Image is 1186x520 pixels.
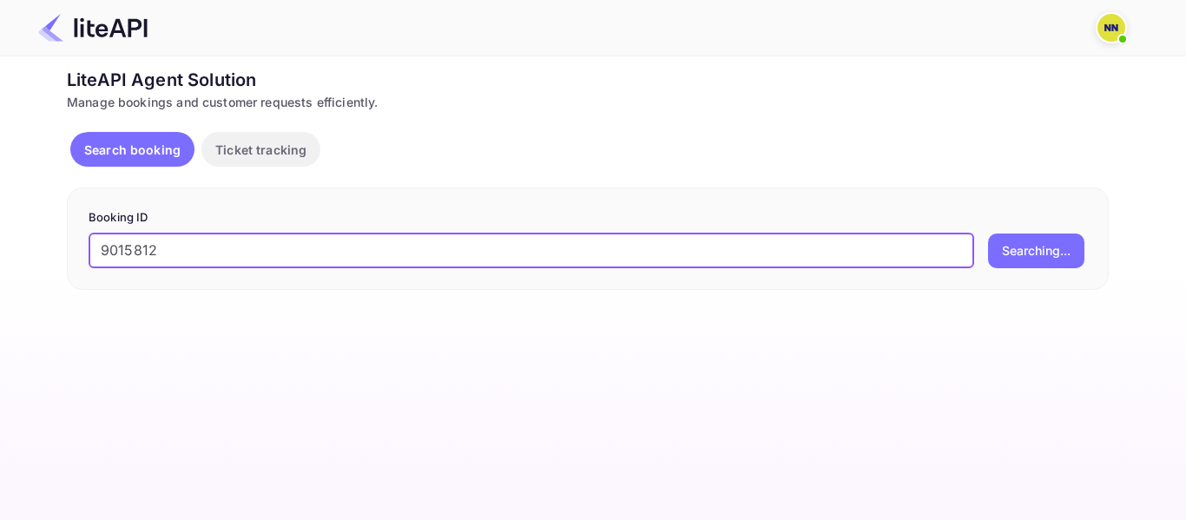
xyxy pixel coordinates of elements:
p: Search booking [84,141,181,159]
img: N/A N/A [1097,14,1125,42]
div: LiteAPI Agent Solution [67,67,1109,93]
button: Searching... [988,234,1084,268]
div: Manage bookings and customer requests efficiently. [67,93,1109,111]
p: Booking ID [89,209,1087,227]
p: Ticket tracking [215,141,306,159]
input: Enter Booking ID (e.g., 63782194) [89,234,974,268]
img: LiteAPI Logo [38,14,148,42]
